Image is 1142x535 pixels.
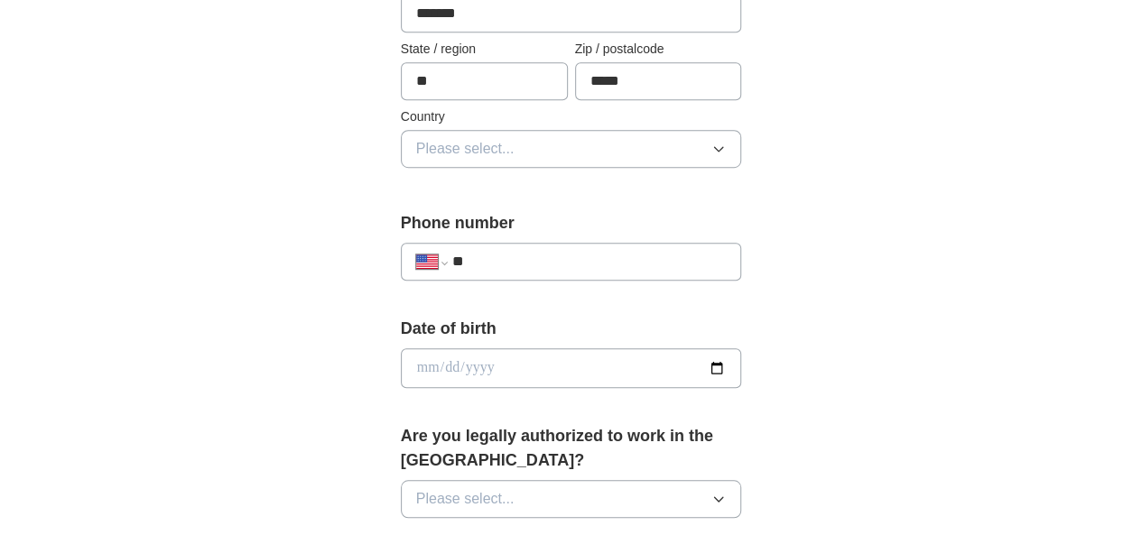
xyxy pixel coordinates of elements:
label: Zip / postalcode [575,40,742,59]
label: Are you legally authorized to work in the [GEOGRAPHIC_DATA]? [401,424,742,473]
span: Please select... [416,138,515,160]
button: Please select... [401,480,742,518]
label: Country [401,107,742,126]
button: Please select... [401,130,742,168]
span: Please select... [416,488,515,510]
label: Date of birth [401,317,742,341]
label: State / region [401,40,568,59]
label: Phone number [401,211,742,235]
